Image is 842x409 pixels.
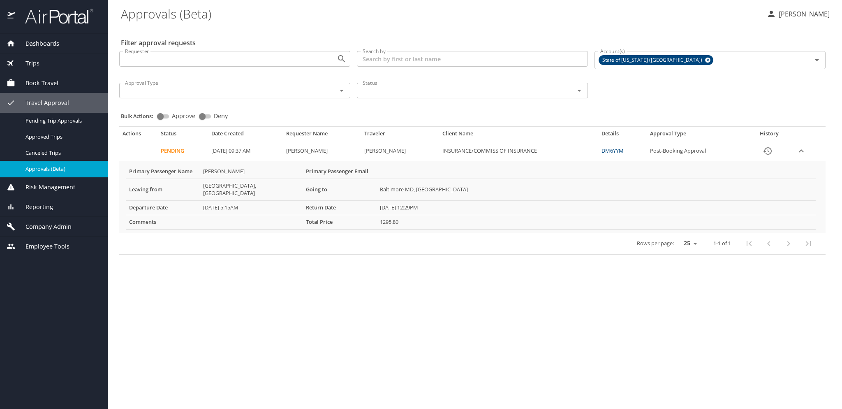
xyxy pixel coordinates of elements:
[795,145,807,157] button: expand row
[377,200,816,215] td: [DATE] 12:29PM
[15,79,58,88] span: Book Travel
[200,200,303,215] td: [DATE] 5:15AM
[357,51,588,67] input: Search by first or last name
[336,85,347,96] button: Open
[126,165,200,179] th: Primary Passenger Name
[747,130,791,141] th: History
[361,130,439,141] th: Traveler
[25,149,98,157] span: Canceled Trips
[121,112,160,120] p: Bulk Actions:
[336,53,347,65] button: Open
[200,179,303,200] td: [GEOGRAPHIC_DATA], [GEOGRAPHIC_DATA]
[157,130,208,141] th: Status
[25,165,98,173] span: Approvals (Beta)
[283,130,361,141] th: Requester Name
[647,130,747,141] th: Approval Type
[126,215,200,229] th: Comments
[439,141,598,161] td: INSURANCE/COMMISS OF INSURANCE
[758,141,777,161] button: History
[377,215,816,229] td: 1295.80
[126,165,816,230] table: More info for approvals
[25,133,98,141] span: Approved Trips
[15,39,59,48] span: Dashboards
[214,113,228,119] span: Deny
[157,141,208,161] td: Pending
[303,165,377,179] th: Primary Passenger Email
[208,130,283,141] th: Date Created
[599,55,713,65] div: State of [US_STATE] ([GEOGRAPHIC_DATA])
[7,8,16,24] img: icon-airportal.png
[15,183,75,192] span: Risk Management
[16,8,93,24] img: airportal-logo.png
[599,56,707,65] span: State of [US_STATE] ([GEOGRAPHIC_DATA])
[15,202,53,211] span: Reporting
[361,141,439,161] td: [PERSON_NAME]
[303,215,377,229] th: Total Price
[208,141,283,161] td: [DATE] 09:37 AM
[303,200,377,215] th: Return Date
[776,9,830,19] p: [PERSON_NAME]
[811,54,823,66] button: Open
[119,130,157,141] th: Actions
[200,165,303,179] td: [PERSON_NAME]
[283,141,361,161] td: [PERSON_NAME]
[172,113,195,119] span: Approve
[377,179,816,200] td: Baltimore MD, [GEOGRAPHIC_DATA]
[439,130,598,141] th: Client Name
[303,179,377,200] th: Going to
[25,117,98,125] span: Pending Trip Approvals
[126,200,200,215] th: Departure Date
[126,179,200,200] th: Leaving from
[763,7,833,21] button: [PERSON_NAME]
[598,130,647,141] th: Details
[713,241,731,246] p: 1-1 of 1
[601,147,624,154] a: DM6YYM
[119,130,826,254] table: Approval table
[677,237,700,249] select: rows per page
[574,85,585,96] button: Open
[121,1,760,26] h1: Approvals (Beta)
[121,36,196,49] h2: Filter approval requests
[15,242,69,251] span: Employee Tools
[15,222,72,231] span: Company Admin
[647,141,747,161] td: Post-Booking Approval
[637,241,674,246] p: Rows per page:
[15,98,69,107] span: Travel Approval
[15,59,39,68] span: Trips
